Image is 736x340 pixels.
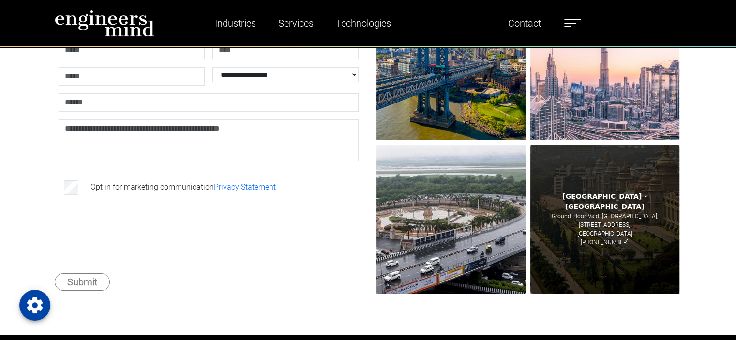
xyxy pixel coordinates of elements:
[274,12,317,34] a: Services
[376,145,526,294] img: gif
[211,12,260,34] a: Industries
[55,273,110,291] button: Submit
[530,145,679,294] img: gif
[538,192,672,212] div: [GEOGRAPHIC_DATA] - [GEOGRAPHIC_DATA]
[90,181,276,193] label: Opt in for marketing communication
[577,229,632,238] p: [GEOGRAPHIC_DATA]
[332,12,395,34] a: Technologies
[581,238,629,247] p: [PHONE_NUMBER]
[60,212,208,250] iframe: reCAPTCHA
[504,12,545,34] a: Contact
[579,221,631,229] p: [STREET_ADDRESS]
[552,212,658,221] p: Ground Floor, Vaidi [GEOGRAPHIC_DATA],
[55,10,154,37] img: logo
[214,182,276,192] a: Privacy Statement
